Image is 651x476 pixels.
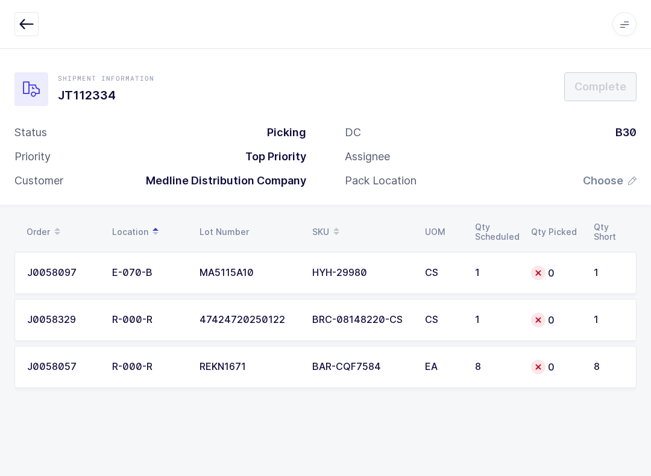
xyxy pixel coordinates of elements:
div: J0058097 [27,268,98,278]
button: Complete [564,72,637,101]
div: DC [345,125,361,140]
div: 0 [531,360,579,374]
div: Assignee [345,149,390,164]
div: R-000-R [112,362,185,372]
div: 1 [475,315,517,325]
div: Medline Distribution Company [136,174,306,188]
div: EA [425,362,461,372]
div: 47424720250122 [200,315,298,325]
div: Pack Location [345,174,417,188]
div: 8 [475,362,517,372]
div: Priority [14,149,51,164]
div: E-070-B [112,268,185,278]
h1: JT112334 [58,86,154,105]
div: Customer [14,174,63,188]
span: Complete [574,79,626,94]
div: Lot Number [200,227,298,237]
div: Status [14,125,47,140]
div: 1 [594,315,624,325]
div: Picking [257,125,306,140]
div: CS [425,315,461,325]
div: BAR-CQF7584 [312,362,410,372]
div: Qty Picked [531,227,579,237]
div: 0 [531,266,579,280]
div: HYH-29980 [312,268,410,278]
div: 1 [475,268,517,278]
div: SKU [312,222,410,242]
span: B30 [615,126,637,139]
div: Shipment Information [58,74,154,83]
div: 0 [531,313,579,327]
div: REKN1671 [200,362,298,372]
div: R-000-R [112,315,185,325]
div: MA5115A10 [200,268,298,278]
div: Qty Short [594,222,624,242]
button: Choose [583,174,637,188]
div: 1 [594,268,624,278]
div: Order [27,222,98,242]
span: Choose [583,174,623,188]
div: J0058329 [27,315,98,325]
div: CS [425,268,461,278]
div: J0058057 [27,362,98,372]
div: Qty Scheduled [475,222,517,242]
div: Location [112,222,185,242]
div: UOM [425,227,461,237]
div: 8 [594,362,624,372]
div: Top Priority [236,149,306,164]
div: BRC-08148220-CS [312,315,410,325]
